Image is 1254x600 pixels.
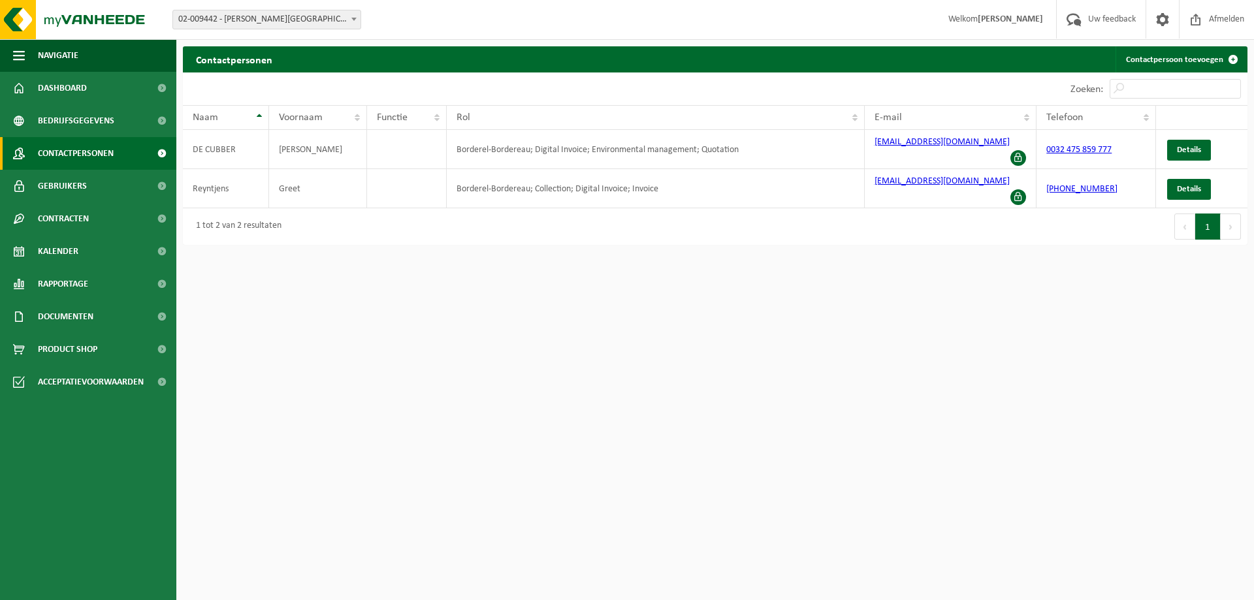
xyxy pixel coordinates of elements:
[875,112,902,123] span: E-mail
[279,112,323,123] span: Voornaam
[269,169,367,208] td: Greet
[1046,112,1083,123] span: Telefoon
[1167,179,1211,200] a: Details
[193,112,218,123] span: Naam
[377,112,408,123] span: Functie
[38,104,114,137] span: Bedrijfsgegevens
[38,137,114,170] span: Contactpersonen
[447,130,864,169] td: Borderel-Bordereau; Digital Invoice; Environmental management; Quotation
[172,10,361,29] span: 02-009442 - LIBERT-ROMAIN - OUDENAARDE
[38,170,87,202] span: Gebruikers
[1070,84,1103,95] label: Zoeken:
[875,176,1010,186] a: [EMAIL_ADDRESS][DOMAIN_NAME]
[1177,185,1201,193] span: Details
[189,215,281,238] div: 1 tot 2 van 2 resultaten
[978,14,1043,24] strong: [PERSON_NAME]
[183,130,269,169] td: DE CUBBER
[1174,213,1195,240] button: Previous
[38,268,88,300] span: Rapportage
[38,366,144,398] span: Acceptatievoorwaarden
[38,202,89,235] span: Contracten
[183,46,285,72] h2: Contactpersonen
[38,39,78,72] span: Navigatie
[1046,184,1117,194] a: [PHONE_NUMBER]
[269,130,367,169] td: [PERSON_NAME]
[38,333,97,366] span: Product Shop
[1167,140,1211,161] a: Details
[1046,145,1112,155] a: 0032 475 859 777
[183,169,269,208] td: Reyntjens
[1177,146,1201,154] span: Details
[1195,213,1221,240] button: 1
[173,10,361,29] span: 02-009442 - LIBERT-ROMAIN - OUDENAARDE
[38,72,87,104] span: Dashboard
[1221,213,1241,240] button: Next
[447,169,864,208] td: Borderel-Bordereau; Collection; Digital Invoice; Invoice
[38,235,78,268] span: Kalender
[1116,46,1246,72] a: Contactpersoon toevoegen
[38,300,93,333] span: Documenten
[457,112,470,123] span: Rol
[875,137,1010,147] a: [EMAIL_ADDRESS][DOMAIN_NAME]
